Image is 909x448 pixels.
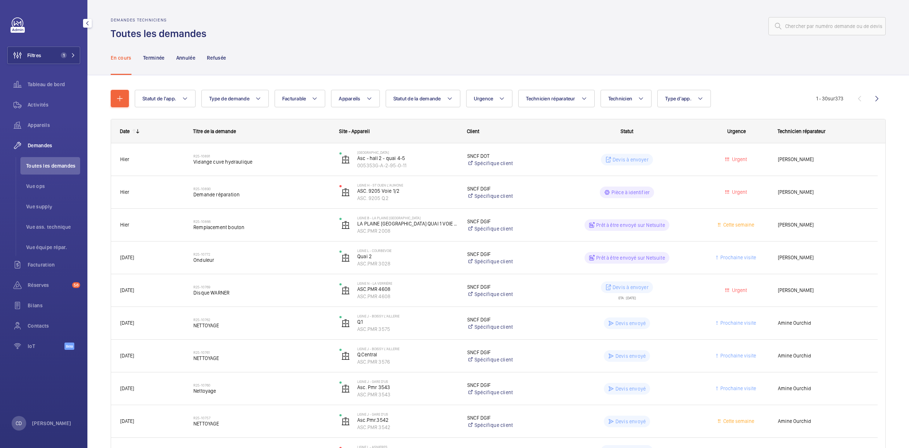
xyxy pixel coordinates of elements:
[341,221,350,229] img: elevator.svg
[120,320,134,326] span: [DATE]
[778,384,869,393] span: Amine Ourchid
[26,203,80,210] span: Vue supply
[275,90,326,107] button: Facturable
[28,142,80,149] span: Demandes
[467,283,549,291] p: SNCF DGIF
[357,227,458,235] p: ASC.PMR 2008
[193,224,330,231] span: Remplacement bouton
[28,121,80,129] span: Appareils
[778,155,869,164] span: [PERSON_NAME]
[768,17,886,35] input: Chercher par numéro demande ou de devis
[467,225,549,232] a: Spécifique client
[193,289,330,296] span: Disque WARNER
[64,343,74,350] span: Beta
[193,252,330,256] h2: R25-10772
[467,349,549,356] p: SNCF DGIF
[28,343,64,350] span: IoT
[120,189,129,195] span: Hier
[111,27,211,40] h1: Toutes les demandes
[518,90,594,107] button: Technicien réparateur
[32,420,71,427] p: [PERSON_NAME]
[828,96,835,101] span: sur
[111,54,131,61] p: En cours
[193,322,330,329] span: NETTOYAGE
[611,189,650,196] p: Pièce à identifier
[26,183,80,190] span: Vue ops
[719,255,756,260] span: Prochaine visite
[28,81,80,88] span: Tableau de bord
[120,353,134,359] span: [DATE]
[731,189,747,195] span: Urgent
[467,192,549,200] a: Spécifique client
[393,96,441,101] span: Statut de la demande
[731,287,747,293] span: Urgent
[657,90,711,107] button: Type d'app.
[467,356,549,363] a: Spécifique client
[341,286,350,295] img: elevator.svg
[467,128,479,134] span: Client
[357,318,458,325] p: Q.1
[778,128,826,134] span: Technicien réparateur
[193,420,330,427] span: NETTOYAGE
[474,96,493,101] span: Urgence
[72,282,80,288] span: 58
[26,223,80,231] span: Vue ass. technique
[467,414,549,421] p: SNCF DGIF
[618,293,636,300] div: ETA : [DATE]
[467,160,549,167] a: Spécifique client
[193,158,330,165] span: Vidange cuve hydraulique
[608,96,633,101] span: Technicien
[120,418,134,424] span: [DATE]
[28,281,69,289] span: Réserves
[719,320,756,326] span: Prochaine visite
[357,325,458,333] p: ASC.PMR 3575
[601,90,652,107] button: Technicien
[341,188,350,197] img: elevator.svg
[357,412,458,416] p: LIGNE J - GARE D'US
[621,128,633,134] span: Statut
[357,379,458,384] p: LIGNE J - GARE D'US
[467,251,549,258] p: SNCF DGIF
[357,248,458,253] p: Ligne L - COURBEVOIE
[120,128,130,134] div: Date
[467,185,549,192] p: SNCF DGIF
[615,320,646,327] p: Devis envoyé
[357,260,458,267] p: ASC.PMR 3028
[176,54,195,61] p: Annulée
[816,96,843,101] span: 1 - 30 373
[357,285,458,293] p: ASC.PMR 4608
[111,17,211,23] h2: Demandes techniciens
[282,96,306,101] span: Facturable
[615,352,646,360] p: Devis envoyé
[778,417,869,425] span: Amine Ourchid
[341,155,350,164] img: elevator.svg
[341,319,350,328] img: elevator.svg
[7,47,80,64] button: Filtres1
[778,253,869,262] span: [PERSON_NAME]
[61,52,67,58] span: 1
[778,352,869,360] span: Amine Ourchid
[193,383,330,387] h2: R25-10760
[27,52,41,59] span: Filtres
[209,96,249,101] span: Type de demande
[357,351,458,358] p: Q.Central
[386,90,460,107] button: Statut de la demande
[719,385,756,391] span: Prochaine visite
[357,314,458,318] p: Ligne J - BOISSY L'AILLERIE
[26,162,80,169] span: Toutes les demandes
[142,96,176,101] span: Statut de l'app.
[357,187,458,195] p: ASC. 9205 Voie 1/2
[467,421,549,429] a: Spécifique client
[193,219,330,224] h2: R25-10866
[193,187,330,191] h2: R25-10890
[665,96,692,101] span: Type d'app.
[193,285,330,289] h2: R25-10769
[357,253,458,260] p: Quai 2
[357,384,458,391] p: Asc. Pmr 3543
[467,389,549,396] a: Spécifique client
[193,128,236,134] span: Titre de la demande
[193,387,330,395] span: Nettoyage
[339,96,360,101] span: Appareils
[613,284,649,291] p: Devis à envoyer
[120,156,129,162] span: Hier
